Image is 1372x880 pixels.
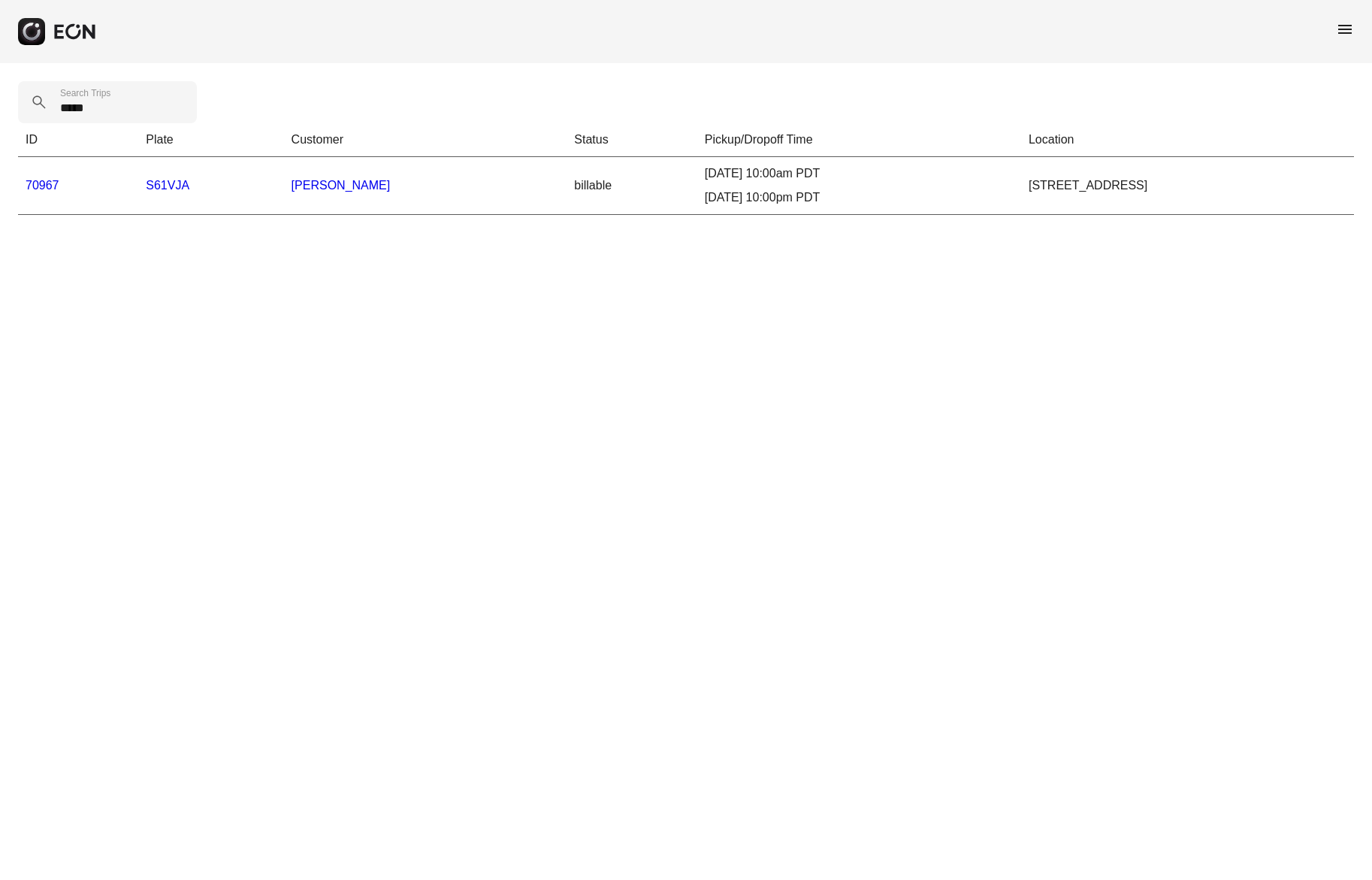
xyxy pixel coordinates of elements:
[1336,20,1354,38] span: menu
[705,165,1014,183] div: [DATE] 10:00am PDT
[705,189,1014,207] div: [DATE] 10:00pm PDT
[60,87,110,99] label: Search Trips
[567,123,697,157] th: Status
[146,179,189,192] a: S61VJA
[292,179,391,192] a: [PERSON_NAME]
[1021,157,1354,215] td: [STREET_ADDRESS]
[18,123,138,157] th: ID
[697,123,1021,157] th: Pickup/Dropoff Time
[26,179,59,192] a: 70967
[138,123,283,157] th: Plate
[567,157,697,215] td: billable
[1021,123,1354,157] th: Location
[284,123,567,157] th: Customer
